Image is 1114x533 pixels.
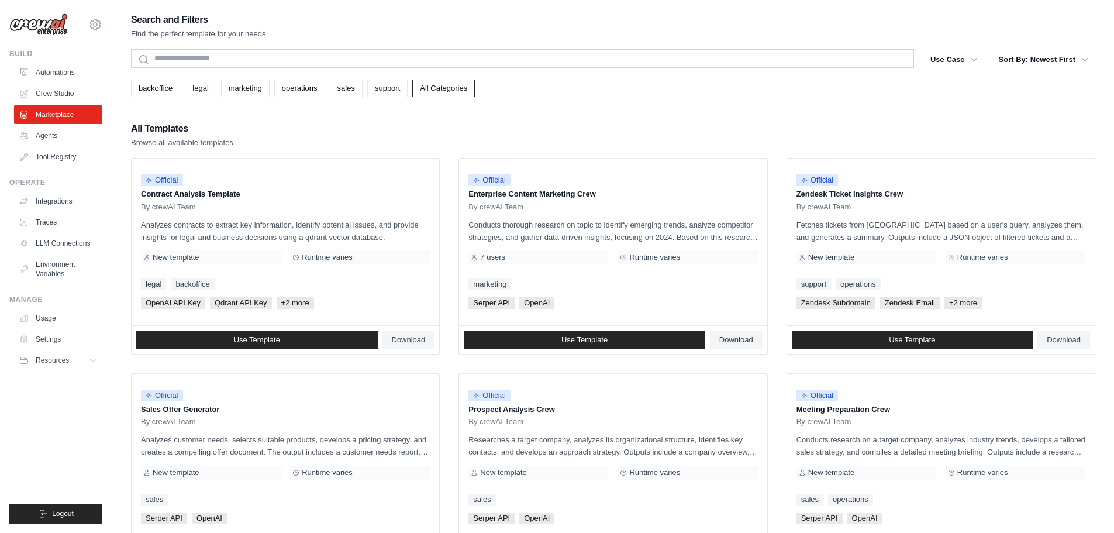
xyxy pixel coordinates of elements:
[480,253,505,262] span: 7 users
[468,417,523,427] span: By crewAI Team
[302,468,353,477] span: Runtime varies
[468,174,511,186] span: Official
[141,404,430,415] p: Sales Offer Generator
[796,278,831,290] a: support
[234,335,280,345] span: Use Template
[808,468,854,477] span: New template
[141,278,166,290] a: legal
[367,80,408,97] a: support
[131,80,180,97] a: backoffice
[836,278,881,290] a: operations
[468,513,515,524] span: Serper API
[136,331,378,349] a: Use Template
[185,80,216,97] a: legal
[9,13,68,36] img: Logo
[9,49,102,59] div: Build
[14,63,102,82] a: Automations
[141,390,183,401] span: Official
[519,513,554,524] span: OpenAI
[796,297,875,309] span: Zendesk Subdomain
[9,504,102,524] button: Logout
[796,434,1085,458] p: Conducts research on a target company, analyzes industry trends, develops a tailored sales strate...
[153,468,199,477] span: New template
[468,202,523,212] span: By crewAI Team
[14,351,102,370] button: Resources
[14,84,102,103] a: Crew Studio
[36,356,69,365] span: Resources
[141,434,430,458] p: Analyzes customer needs, selects suitable products, develops a pricing strategy, and creates a co...
[14,234,102,253] a: LLM Connections
[992,49,1095,70] button: Sort By: Newest First
[382,331,435,349] a: Download
[277,297,314,309] span: +2 more
[719,335,753,345] span: Download
[52,509,74,518] span: Logout
[880,297,940,309] span: Zendesk Email
[847,513,882,524] span: OpenAI
[221,80,270,97] a: marketing
[561,335,608,345] span: Use Template
[141,219,430,243] p: Analyzes contracts to extract key information, identify potential issues, and provide insights fo...
[957,253,1008,262] span: Runtime varies
[828,494,873,506] a: operations
[141,188,430,200] p: Contract Analysis Template
[796,174,839,186] span: Official
[141,417,196,427] span: By crewAI Team
[274,80,325,97] a: operations
[629,253,680,262] span: Runtime varies
[480,468,526,477] span: New template
[153,253,199,262] span: New template
[192,513,227,524] span: OpenAI
[302,253,353,262] span: Runtime varies
[796,417,851,427] span: By crewAI Team
[14,192,102,211] a: Integrations
[468,390,511,401] span: Official
[796,219,1085,243] p: Fetches tickets from [GEOGRAPHIC_DATA] based on a user's query, analyzes them, and generates a su...
[14,309,102,328] a: Usage
[141,297,205,309] span: OpenAI API Key
[210,297,272,309] span: Qdrant API Key
[468,434,757,458] p: Researches a target company, analyzes its organizational structure, identifies key contacts, and ...
[14,255,102,283] a: Environment Variables
[468,494,495,506] a: sales
[171,278,214,290] a: backoffice
[792,331,1033,349] a: Use Template
[468,278,511,290] a: marketing
[808,253,854,262] span: New template
[131,121,233,137] h2: All Templates
[131,28,266,40] p: Find the perfect template for your needs
[141,202,196,212] span: By crewAI Team
[141,513,187,524] span: Serper API
[1037,331,1090,349] a: Download
[9,178,102,187] div: Operate
[14,330,102,349] a: Settings
[9,295,102,304] div: Manage
[796,390,839,401] span: Official
[131,137,233,149] p: Browse all available templates
[468,297,515,309] span: Serper API
[796,188,1085,200] p: Zendesk Ticket Insights Crew
[944,297,982,309] span: +2 more
[14,213,102,232] a: Traces
[14,105,102,124] a: Marketplace
[796,202,851,212] span: By crewAI Team
[468,219,757,243] p: Conducts thorough research on topic to identify emerging trends, analyze competitor strategies, a...
[629,468,680,477] span: Runtime varies
[1047,335,1081,345] span: Download
[464,331,705,349] a: Use Template
[330,80,363,97] a: sales
[141,174,183,186] span: Official
[796,494,823,506] a: sales
[141,494,168,506] a: sales
[519,297,554,309] span: OpenAI
[14,126,102,145] a: Agents
[796,404,1085,415] p: Meeting Preparation Crew
[923,49,985,70] button: Use Case
[14,147,102,166] a: Tool Registry
[412,80,475,97] a: All Categories
[392,335,426,345] span: Download
[131,12,266,28] h2: Search and Filters
[889,335,935,345] span: Use Template
[796,513,843,524] span: Serper API
[710,331,763,349] a: Download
